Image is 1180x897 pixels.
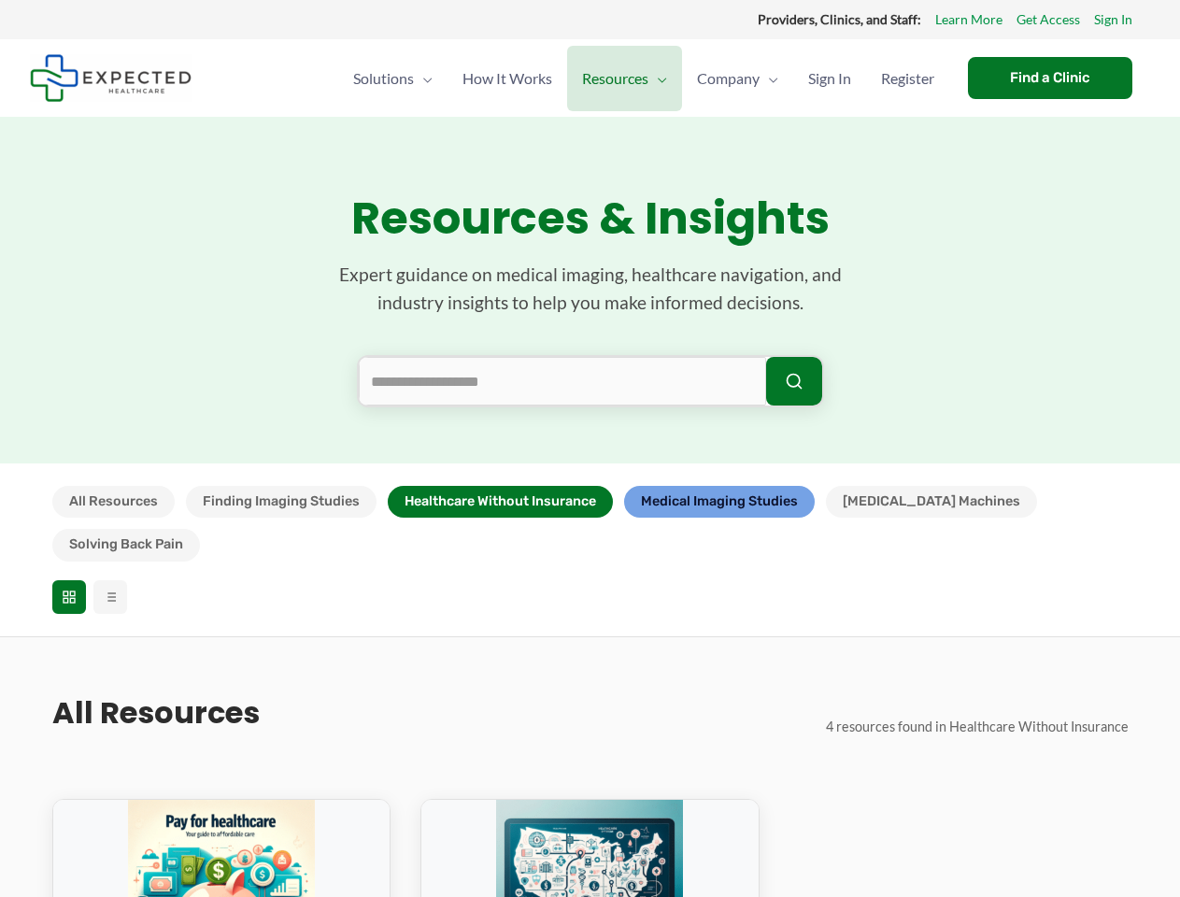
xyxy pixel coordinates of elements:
a: Get Access [1017,7,1080,32]
span: Company [697,46,760,111]
strong: Providers, Clinics, and Staff: [758,11,921,27]
button: Medical Imaging Studies [624,486,815,518]
button: All Resources [52,486,175,518]
span: Solutions [353,46,414,111]
a: ResourcesMenu Toggle [567,46,682,111]
nav: Primary Site Navigation [338,46,949,111]
span: Menu Toggle [760,46,778,111]
button: Finding Imaging Studies [186,486,377,518]
a: Sign In [1094,7,1132,32]
span: 4 resources found in Healthcare Without Insurance [826,719,1129,734]
img: Expected Healthcare Logo - side, dark font, small [30,54,192,102]
span: Resources [582,46,648,111]
a: Sign In [793,46,866,111]
span: Menu Toggle [414,46,433,111]
a: How It Works [448,46,567,111]
span: Sign In [808,46,851,111]
button: Solving Back Pain [52,529,200,561]
a: SolutionsMenu Toggle [338,46,448,111]
span: Menu Toggle [648,46,667,111]
h2: All Resources [52,693,260,733]
a: CompanyMenu Toggle [682,46,793,111]
span: How It Works [462,46,552,111]
a: Find a Clinic [968,57,1132,99]
button: [MEDICAL_DATA] Machines [826,486,1037,518]
span: Register [881,46,934,111]
p: Expert guidance on medical imaging, healthcare navigation, and industry insights to help you make... [310,261,871,318]
button: Healthcare Without Insurance [388,486,613,518]
a: Learn More [935,7,1002,32]
a: Register [866,46,949,111]
h1: Resources & Insights [52,192,1129,246]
